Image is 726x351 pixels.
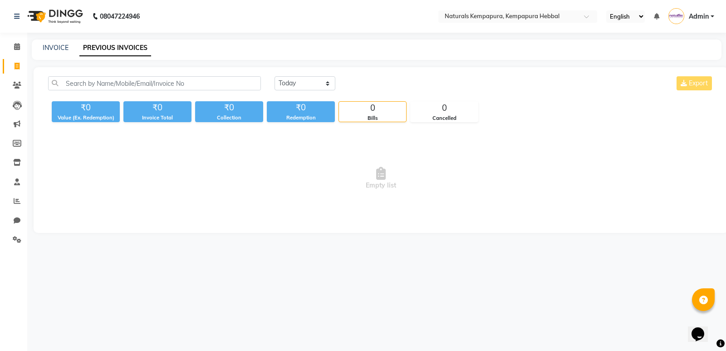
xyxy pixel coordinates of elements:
[43,44,69,52] a: INVOICE
[688,315,717,342] iframe: chat widget
[339,114,406,122] div: Bills
[123,101,191,114] div: ₹0
[52,114,120,122] div: Value (Ex. Redemption)
[195,114,263,122] div: Collection
[689,12,709,21] span: Admin
[79,40,151,56] a: PREVIOUS INVOICES
[195,101,263,114] div: ₹0
[267,114,335,122] div: Redemption
[100,4,140,29] b: 08047224946
[668,8,684,24] img: Admin
[411,102,478,114] div: 0
[123,114,191,122] div: Invoice Total
[48,76,261,90] input: Search by Name/Mobile/Email/Invoice No
[48,133,714,224] span: Empty list
[267,101,335,114] div: ₹0
[339,102,406,114] div: 0
[23,4,85,29] img: logo
[52,101,120,114] div: ₹0
[411,114,478,122] div: Cancelled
